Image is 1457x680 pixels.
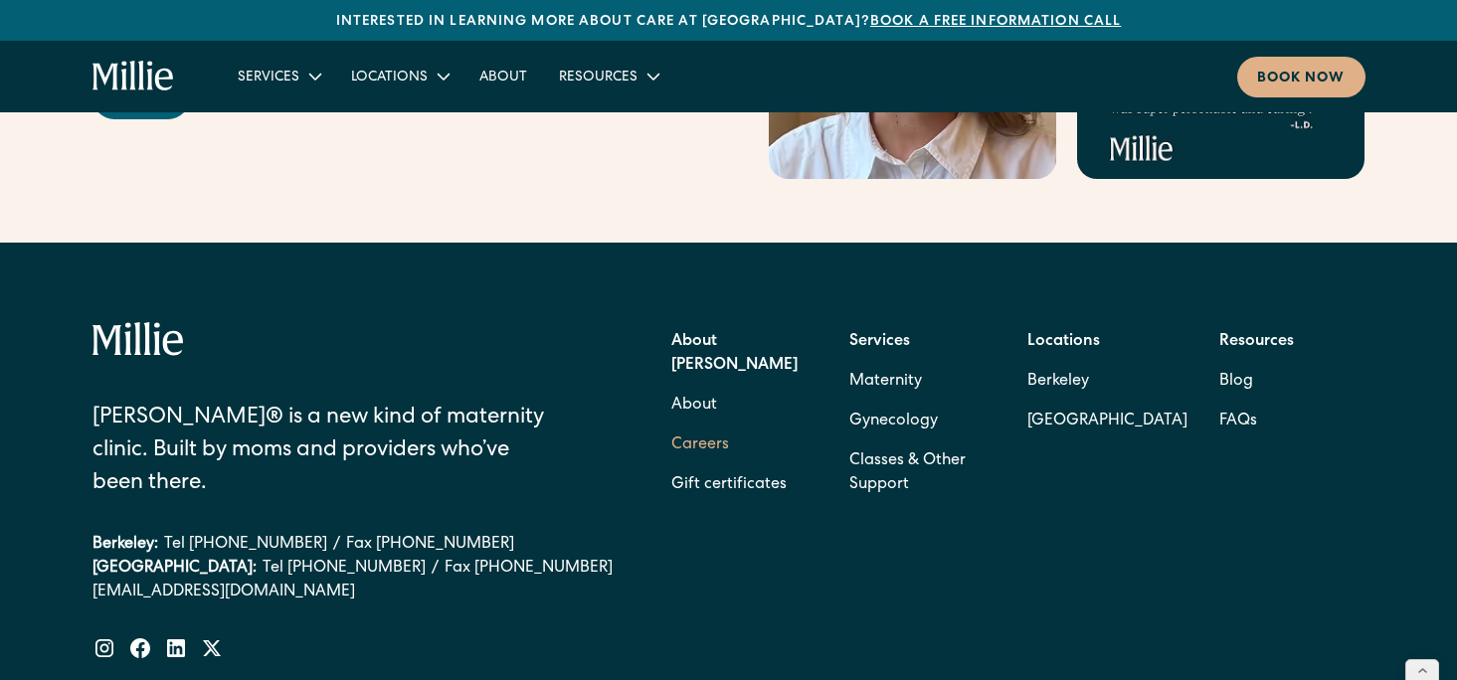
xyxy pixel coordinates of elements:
[671,425,729,465] a: Careers
[351,68,428,88] div: Locations
[445,557,613,581] a: Fax [PHONE_NUMBER]
[849,402,938,441] a: Gynecology
[92,533,158,557] div: Berkeley:
[1219,362,1253,402] a: Blog
[1027,334,1100,350] strong: Locations
[263,557,426,581] a: Tel [PHONE_NUMBER]
[849,362,922,402] a: Maternity
[849,441,996,505] a: Classes & Other Support
[671,334,798,374] strong: About [PERSON_NAME]
[671,465,787,505] a: Gift certificates
[1219,334,1294,350] strong: Resources
[238,68,299,88] div: Services
[92,403,561,501] div: [PERSON_NAME]® is a new kind of maternity clinic. Built by moms and providers who’ve been there.
[1027,402,1187,441] a: [GEOGRAPHIC_DATA]
[1237,57,1366,97] a: Book now
[671,386,717,425] a: About
[463,60,543,92] a: About
[1219,402,1257,441] a: FAQs
[870,15,1121,29] a: Book a free information call
[92,581,613,604] a: [EMAIL_ADDRESS][DOMAIN_NAME]
[1257,69,1346,89] div: Book now
[335,60,463,92] div: Locations
[849,334,910,350] strong: Services
[432,557,439,581] div: /
[346,533,514,557] a: Fax [PHONE_NUMBER]
[92,557,257,581] div: [GEOGRAPHIC_DATA]:
[1027,362,1187,402] a: Berkeley
[543,60,673,92] div: Resources
[333,533,340,557] div: /
[559,68,637,88] div: Resources
[222,60,335,92] div: Services
[92,61,175,92] a: home
[164,533,327,557] a: Tel [PHONE_NUMBER]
